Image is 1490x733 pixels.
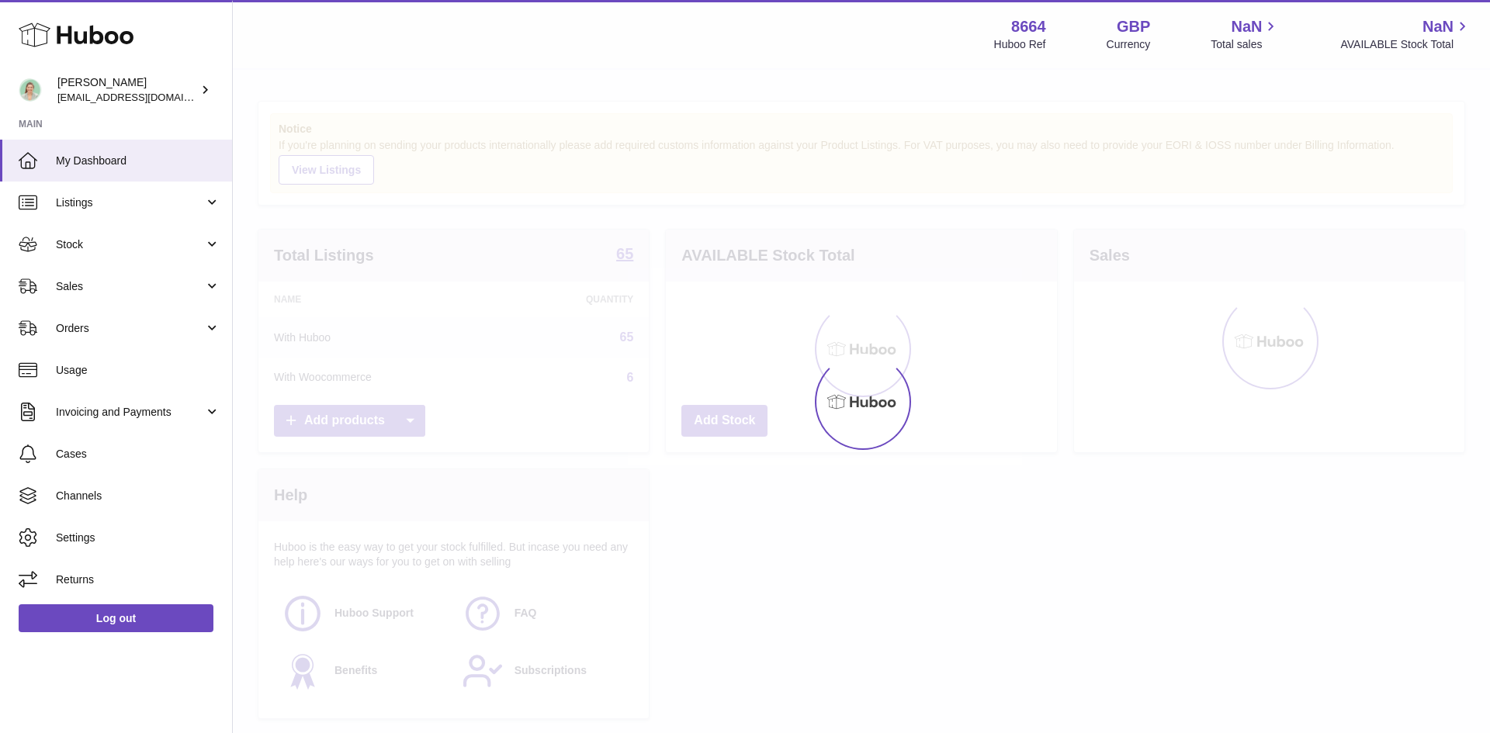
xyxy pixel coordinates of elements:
a: NaN AVAILABLE Stock Total [1340,16,1471,52]
span: Returns [56,572,220,587]
div: Huboo Ref [994,37,1046,52]
span: Orders [56,321,204,336]
img: internalAdmin-8664@internal.huboo.com [19,78,42,102]
span: Sales [56,279,204,294]
span: AVAILABLE Stock Total [1340,37,1471,52]
strong: 8664 [1011,16,1046,37]
span: Usage [56,363,220,378]
span: [EMAIL_ADDRESS][DOMAIN_NAME] [57,91,228,103]
strong: GBP [1117,16,1150,37]
span: Total sales [1211,37,1280,52]
span: Stock [56,237,204,252]
a: NaN Total sales [1211,16,1280,52]
span: My Dashboard [56,154,220,168]
a: Log out [19,604,213,632]
span: Cases [56,447,220,462]
div: [PERSON_NAME] [57,75,197,105]
span: Settings [56,531,220,545]
span: NaN [1231,16,1262,37]
span: Invoicing and Payments [56,405,204,420]
div: Currency [1107,37,1151,52]
span: Channels [56,489,220,503]
span: Listings [56,195,204,210]
span: NaN [1422,16,1454,37]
